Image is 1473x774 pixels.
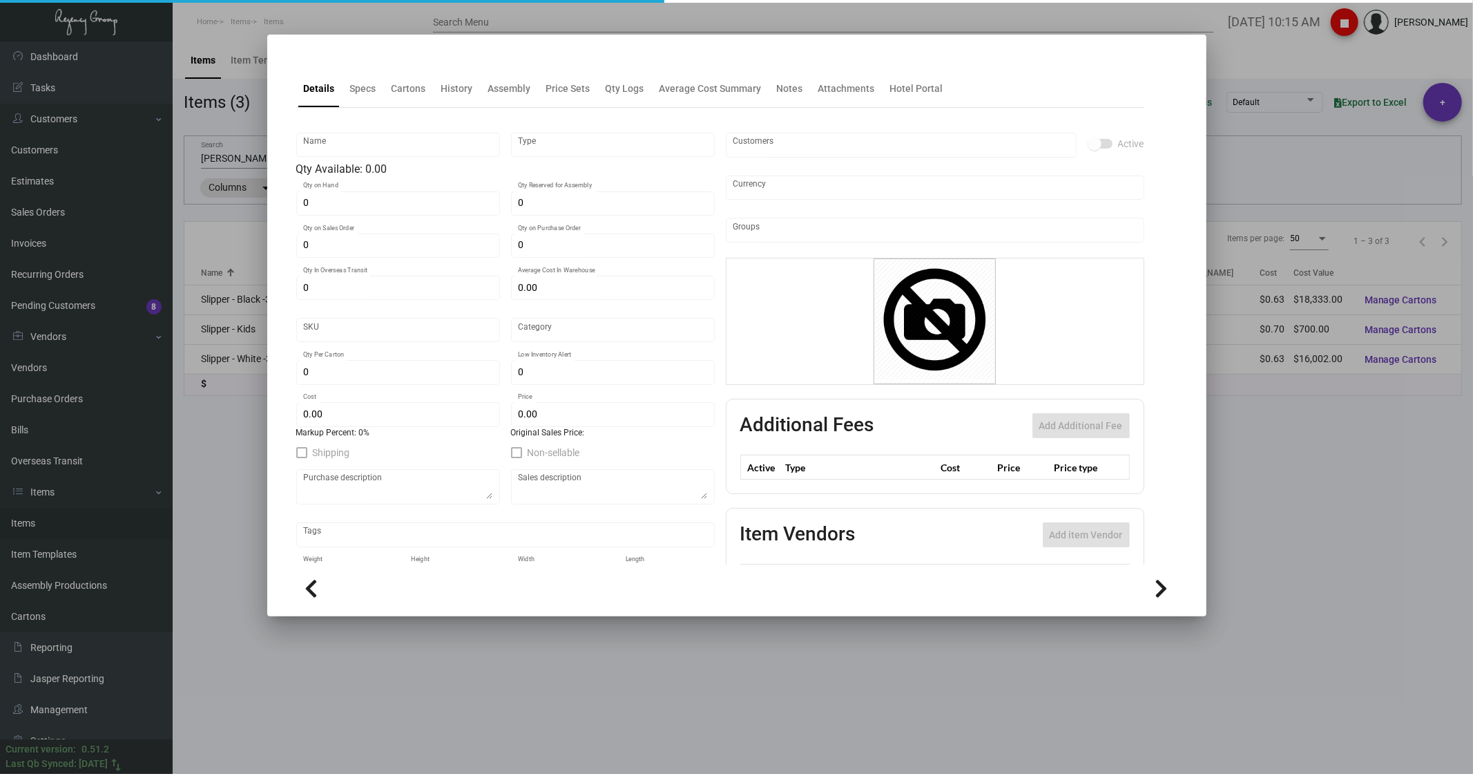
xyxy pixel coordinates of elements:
div: Assembly [488,82,531,96]
div: Average Cost Summary [660,82,762,96]
div: 0.51.2 [81,742,109,757]
th: Preffered [740,565,799,589]
input: Add new.. [733,140,1069,151]
button: Add item Vendor [1043,522,1130,547]
input: Add new.. [733,225,1137,236]
div: Price Sets [546,82,590,96]
div: Specs [350,82,376,96]
div: Last Qb Synced: [DATE] [6,757,108,771]
span: Non-sellable [528,444,580,461]
span: Add Additional Fee [1039,420,1123,431]
div: Attachments [818,82,875,96]
button: Add Additional Fee [1032,413,1130,438]
th: Active [740,455,782,480]
div: Qty Available: 0.00 [296,161,715,178]
div: Qty Logs [606,82,644,96]
span: Add item Vendor [1050,529,1123,540]
th: Type [782,455,937,480]
div: Hotel Portal [890,82,943,96]
div: Cartons [392,82,426,96]
th: Cost [937,455,994,480]
span: Active [1118,135,1144,152]
th: SKU [1011,565,1129,589]
h2: Additional Fees [740,413,874,438]
div: Details [304,82,335,96]
h2: Item Vendors [740,522,856,547]
div: Current version: [6,742,76,757]
th: Vendor [799,565,1011,589]
div: History [441,82,473,96]
th: Price type [1050,455,1113,480]
div: Notes [777,82,803,96]
span: Shipping [313,444,350,461]
th: Price [994,455,1050,480]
